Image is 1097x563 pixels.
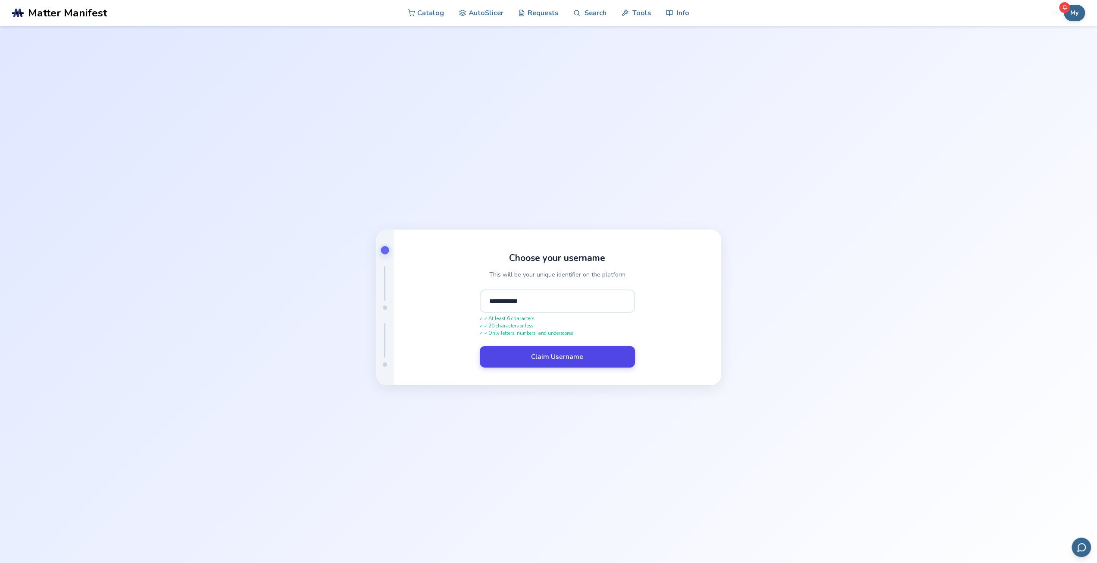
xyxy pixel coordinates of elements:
span: Matter Manifest [28,7,107,19]
h1: Choose your username [509,253,605,263]
span: ✓ At least 6 characters [480,316,635,322]
button: Send feedback via email [1072,538,1091,557]
p: This will be your unique identifier on the platform [489,270,625,279]
span: ✓ Only letters, numbers, and underscores [480,331,635,337]
button: Claim Username [480,346,635,368]
button: My [1064,5,1085,21]
span: ✓ 20 characters or less [480,324,635,329]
